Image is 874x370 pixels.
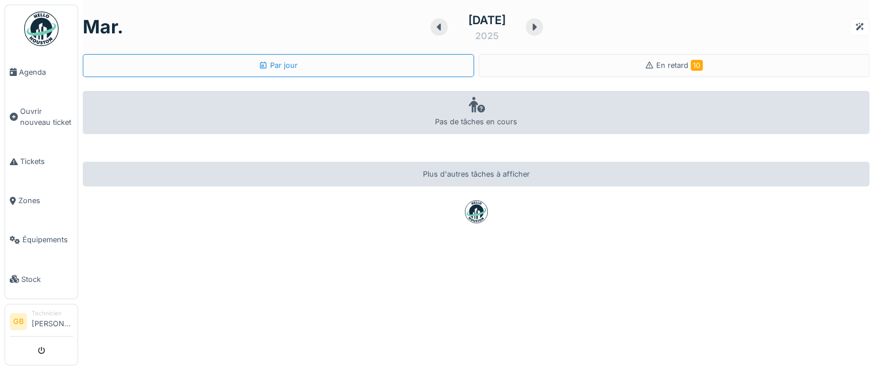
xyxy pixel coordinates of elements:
[465,200,488,223] img: badge-BVDL4wpA.svg
[656,61,703,70] span: En retard
[20,106,73,128] span: Ouvrir nouveau ticket
[83,16,124,38] h1: mar.
[5,260,78,299] a: Stock
[19,67,73,78] span: Agenda
[475,29,498,43] div: 2025
[259,60,298,71] div: Par jour
[22,234,73,245] span: Équipements
[5,52,78,91] a: Agenda
[32,309,73,334] li: [PERSON_NAME]
[32,309,73,318] div: Technicien
[21,274,73,285] span: Stock
[5,91,78,142] a: Ouvrir nouveau ticket
[18,195,73,206] span: Zones
[5,220,78,260] a: Équipements
[10,309,73,337] a: GB Technicien[PERSON_NAME]
[468,12,505,29] div: [DATE]
[20,156,73,167] span: Tickets
[5,181,78,220] a: Zones
[83,162,869,186] div: Plus d'autres tâches à afficher
[83,91,869,134] div: Pas de tâches en cours
[24,12,59,46] img: Badge_color-CXgf-gQk.svg
[691,60,703,71] span: 10
[10,313,27,330] li: GB
[5,142,78,181] a: Tickets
